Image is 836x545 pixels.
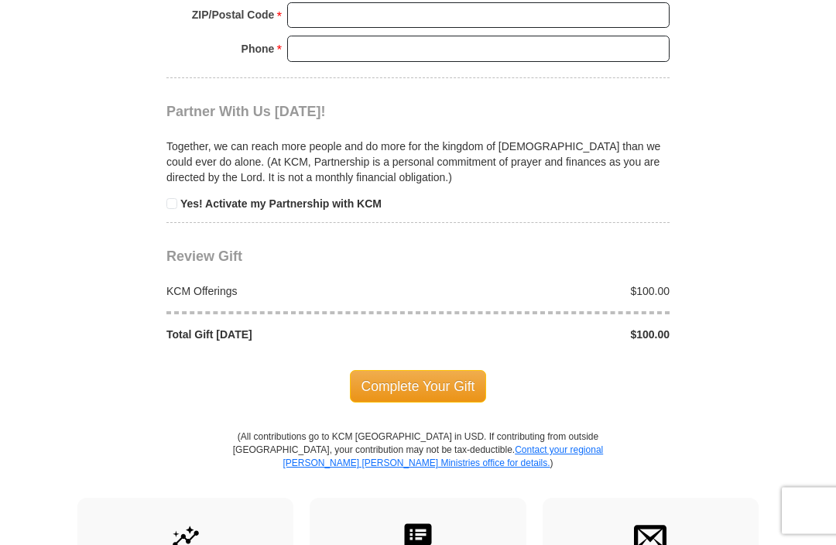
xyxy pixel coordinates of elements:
[166,249,242,265] span: Review Gift
[159,284,419,300] div: KCM Offerings
[166,139,670,186] p: Together, we can reach more people and do more for the kingdom of [DEMOGRAPHIC_DATA] than we coul...
[192,5,275,26] strong: ZIP/Postal Code
[418,327,678,343] div: $100.00
[232,431,604,499] p: (All contributions go to KCM [GEOGRAPHIC_DATA] in USD. If contributing from outside [GEOGRAPHIC_D...
[166,105,326,120] span: Partner With Us [DATE]!
[242,39,275,60] strong: Phone
[418,284,678,300] div: $100.00
[180,198,382,211] strong: Yes! Activate my Partnership with KCM
[159,327,419,343] div: Total Gift [DATE]
[350,371,487,403] span: Complete Your Gift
